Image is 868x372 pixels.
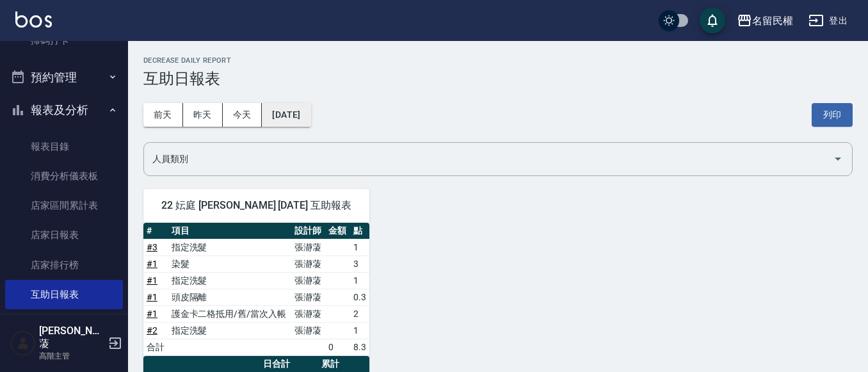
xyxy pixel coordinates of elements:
[5,250,123,280] a: 店家排行榜
[700,8,725,33] button: save
[15,12,52,28] img: Logo
[10,330,36,356] img: Person
[5,309,123,339] a: 互助月報表
[143,339,168,355] td: 合計
[291,322,325,339] td: 張瀞蓤
[143,70,853,88] h3: 互助日報表
[291,223,325,239] th: 設計師
[147,242,157,252] a: #3
[168,223,292,239] th: 項目
[752,13,793,29] div: 名留民權
[350,223,369,239] th: 點
[350,289,369,305] td: 0.3
[147,259,157,269] a: #1
[350,239,369,255] td: 1
[5,132,123,161] a: 報表目錄
[168,272,292,289] td: 指定洗髮
[147,275,157,286] a: #1
[147,292,157,302] a: #1
[223,103,262,127] button: 今天
[149,148,828,170] input: 人員名稱
[291,272,325,289] td: 張瀞蓤
[291,239,325,255] td: 張瀞蓤
[5,26,123,55] a: 掃碼打卡
[5,220,123,250] a: 店家日報表
[143,223,369,356] table: a dense table
[147,309,157,319] a: #1
[350,322,369,339] td: 1
[168,255,292,272] td: 染髮
[350,255,369,272] td: 3
[168,322,292,339] td: 指定洗髮
[325,339,350,355] td: 0
[291,255,325,272] td: 張瀞蓤
[5,61,123,94] button: 預約管理
[143,56,853,65] h2: Decrease Daily Report
[5,93,123,127] button: 報表及分析
[291,305,325,322] td: 張瀞蓤
[183,103,223,127] button: 昨天
[159,199,354,212] span: 22 妘庭 [PERSON_NAME] [DATE] 互助報表
[350,272,369,289] td: 1
[350,305,369,322] td: 2
[325,223,350,239] th: 金額
[168,305,292,322] td: 護金卡二格抵用/舊/當次入帳
[732,8,798,34] button: 名留民權
[39,325,104,350] h5: [PERSON_NAME]蓤
[291,289,325,305] td: 張瀞蓤
[262,103,310,127] button: [DATE]
[143,223,168,239] th: #
[168,239,292,255] td: 指定洗髮
[350,339,369,355] td: 8.3
[5,161,123,191] a: 消費分析儀表板
[168,289,292,305] td: 頭皮隔離
[39,350,104,362] p: 高階主管
[812,103,853,127] button: 列印
[147,325,157,336] a: #2
[143,103,183,127] button: 前天
[803,9,853,33] button: 登出
[5,191,123,220] a: 店家區間累計表
[828,149,848,169] button: Open
[5,280,123,309] a: 互助日報表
